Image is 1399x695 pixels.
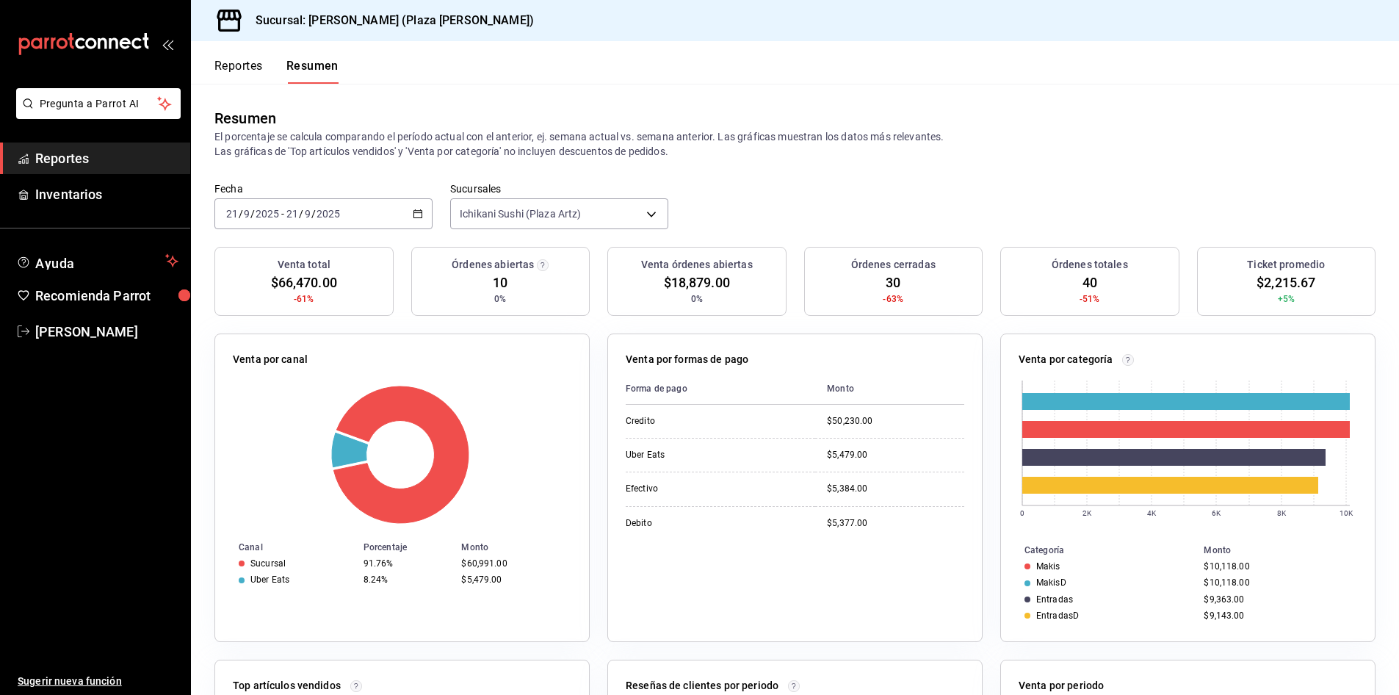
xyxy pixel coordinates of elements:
[1198,542,1375,558] th: Monto
[1204,611,1351,621] div: $9,143.00
[214,59,263,84] button: Reportes
[815,373,964,405] th: Monto
[214,184,433,194] label: Fecha
[233,678,341,694] p: Top artículos vendidos
[364,558,450,569] div: 91.76%
[250,558,286,569] div: Sucursal
[364,575,450,585] div: 8.24%
[1020,509,1024,517] text: 0
[233,352,308,367] p: Venta por canal
[1036,577,1066,588] div: MakisD
[626,483,773,495] div: Efectivo
[215,539,358,555] th: Canal
[10,107,181,122] a: Pregunta a Parrot AI
[1204,577,1351,588] div: $10,118.00
[626,373,815,405] th: Forma de pago
[641,257,753,273] h3: Venta órdenes abiertas
[460,206,582,221] span: Ichikani Sushi (Plaza Artz)
[626,449,773,461] div: Uber Eats
[1019,678,1104,694] p: Venta por periodo
[827,415,964,428] div: $50,230.00
[1212,509,1221,517] text: 6K
[1036,611,1079,621] div: EntradasD
[827,517,964,530] div: $5,377.00
[1001,542,1198,558] th: Categoría
[461,558,565,569] div: $60,991.00
[35,322,178,342] span: [PERSON_NAME]
[286,208,299,220] input: --
[225,208,239,220] input: --
[1082,273,1097,292] span: 40
[1247,257,1325,273] h3: Ticket promedio
[358,539,456,555] th: Porcentaje
[40,96,158,112] span: Pregunta a Parrot AI
[494,292,506,306] span: 0%
[239,208,243,220] span: /
[214,129,1375,159] p: El porcentaje se calcula comparando el período actual con el anterior, ej. semana actual vs. sema...
[886,273,900,292] span: 30
[1082,509,1092,517] text: 2K
[452,257,534,273] h3: Órdenes abiertas
[461,575,565,585] div: $5,479.00
[1257,273,1315,292] span: $2,215.67
[883,292,903,306] span: -63%
[214,107,276,129] div: Resumen
[493,273,507,292] span: 10
[626,678,778,694] p: Reseñas de clientes por periodo
[664,273,730,292] span: $18,879.00
[691,292,703,306] span: 0%
[16,88,181,119] button: Pregunta a Parrot AI
[316,208,341,220] input: ----
[244,12,534,29] h3: Sucursal: [PERSON_NAME] (Plaza [PERSON_NAME])
[278,257,330,273] h3: Venta total
[243,208,250,220] input: --
[281,208,284,220] span: -
[1278,292,1295,306] span: +5%
[18,674,178,689] span: Sugerir nueva función
[827,483,964,495] div: $5,384.00
[1036,561,1060,572] div: Makis
[255,208,280,220] input: ----
[1052,257,1128,273] h3: Órdenes totales
[271,273,337,292] span: $66,470.00
[299,208,303,220] span: /
[827,449,964,461] div: $5,479.00
[35,148,178,168] span: Reportes
[304,208,311,220] input: --
[1340,509,1353,517] text: 10K
[455,539,589,555] th: Monto
[1036,594,1073,605] div: Entradas
[1204,561,1351,572] div: $10,118.00
[450,184,668,194] label: Sucursales
[35,286,178,306] span: Recomienda Parrot
[294,292,314,306] span: -61%
[626,517,773,530] div: Debito
[311,208,316,220] span: /
[286,59,339,84] button: Resumen
[1277,509,1287,517] text: 8K
[1147,509,1157,517] text: 4K
[1080,292,1100,306] span: -51%
[250,208,255,220] span: /
[1019,352,1113,367] p: Venta por categoría
[1204,594,1351,605] div: $9,363.00
[162,38,173,50] button: open_drawer_menu
[214,59,339,84] div: navigation tabs
[851,257,936,273] h3: Órdenes cerradas
[626,415,773,428] div: Credito
[250,575,289,585] div: Uber Eats
[35,252,159,270] span: Ayuda
[35,184,178,204] span: Inventarios
[626,352,748,367] p: Venta por formas de pago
